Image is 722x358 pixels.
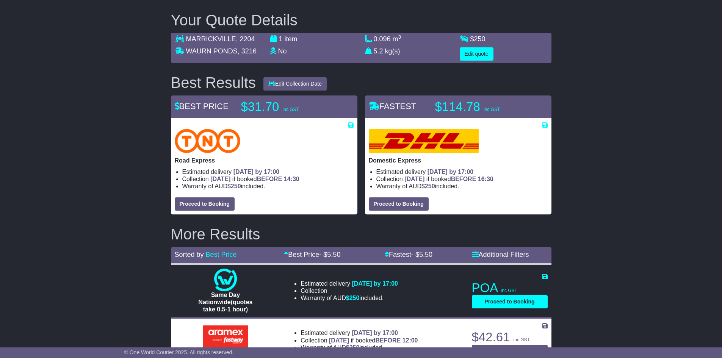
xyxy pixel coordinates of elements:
[385,47,400,55] span: kg(s)
[124,349,234,355] span: © One World Courier 2025. All rights reserved.
[346,295,360,301] span: $
[284,251,340,258] a: Best Price- $5.50
[478,176,493,182] span: 16:30
[419,251,432,258] span: 5.50
[238,47,257,55] span: , 3216
[349,295,360,301] span: 250
[182,175,354,183] li: Collection
[301,344,418,351] li: Warranty of AUD included.
[301,280,398,287] li: Estimated delivery
[279,35,283,43] span: 1
[472,280,548,295] p: POA
[175,102,229,111] span: BEST PRICE
[376,168,548,175] li: Estimated delivery
[236,35,255,43] span: , 2204
[263,77,327,91] button: Edit Collection Date
[227,183,241,189] span: $
[375,337,401,344] span: BEFORE
[301,294,398,302] li: Warranty of AUD included.
[278,47,287,55] span: No
[175,157,354,164] p: Road Express
[203,325,248,348] img: Aramex: Leave at door
[403,337,418,344] span: 12:00
[175,197,235,211] button: Proceed to Booking
[411,251,432,258] span: - $
[374,35,391,43] span: 0.096
[501,288,517,293] span: inc GST
[451,176,476,182] span: BEFORE
[472,295,548,308] button: Proceed to Booking
[398,34,401,40] sup: 3
[210,176,299,182] span: if booked
[376,183,548,190] li: Warranty of AUD included.
[231,183,241,189] span: 250
[435,99,530,114] p: $114.78
[472,345,548,358] button: Proceed to Booking
[186,35,236,43] span: MARRICKVILLE
[369,129,479,153] img: DHL: Domestic Express
[376,175,548,183] li: Collection
[421,183,435,189] span: $
[470,35,486,43] span: $
[182,183,354,190] li: Warranty of AUD included.
[284,176,299,182] span: 14:30
[182,168,354,175] li: Estimated delivery
[301,329,418,336] li: Estimated delivery
[460,47,493,61] button: Edit quote
[428,169,474,175] span: [DATE] by 17:00
[404,176,493,182] span: if booked
[484,107,500,112] span: inc GST
[167,74,260,91] div: Best Results
[198,292,252,313] span: Same Day Nationwide(quotes take 0.5-1 hour)
[346,344,360,351] span: $
[369,197,429,211] button: Proceed to Booking
[257,176,282,182] span: BEFORE
[393,35,401,43] span: m
[210,176,230,182] span: [DATE]
[171,12,551,28] h2: Your Quote Details
[283,107,299,112] span: inc GST
[329,337,349,344] span: [DATE]
[374,47,383,55] span: 5.2
[186,47,238,55] span: WAURN PONDS
[233,169,280,175] span: [DATE] by 17:00
[327,251,340,258] span: 5.50
[329,337,418,344] span: if booked
[214,269,237,291] img: One World Courier: Same Day Nationwide(quotes take 0.5-1 hour)
[404,176,424,182] span: [DATE]
[472,251,529,258] a: Additional Filters
[425,183,435,189] span: 250
[369,157,548,164] p: Domestic Express
[349,344,360,351] span: 250
[171,226,551,242] h2: More Results
[472,330,548,345] p: $42.61
[474,35,486,43] span: 250
[385,251,432,258] a: Fastest- $5.50
[514,337,530,342] span: inc GST
[301,337,418,344] li: Collection
[175,251,204,258] span: Sorted by
[319,251,340,258] span: - $
[175,129,241,153] img: TNT Domestic: Road Express
[206,251,237,258] a: Best Price
[241,99,336,114] p: $31.70
[285,35,298,43] span: item
[352,280,398,287] span: [DATE] by 17:00
[301,287,398,294] li: Collection
[352,330,398,336] span: [DATE] by 17:00
[369,102,417,111] span: FASTEST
